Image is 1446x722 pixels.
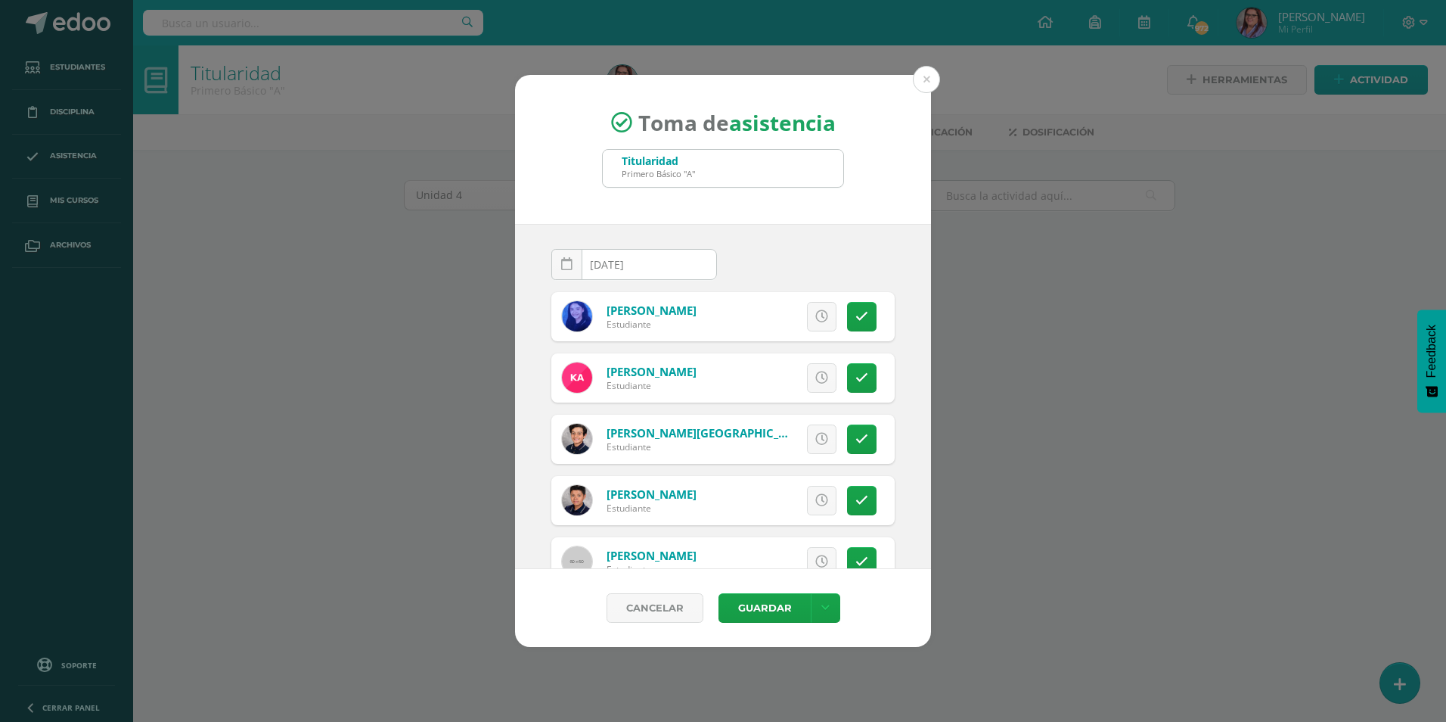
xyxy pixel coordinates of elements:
div: Estudiante [607,318,697,331]
button: Guardar [718,593,811,623]
div: Estudiante [607,563,697,576]
div: Titularidad [622,154,695,168]
a: [PERSON_NAME] [607,303,697,318]
a: [PERSON_NAME] [607,487,697,502]
div: Primero Básico "A" [622,168,695,179]
button: Close (Esc) [913,66,940,93]
input: Busca un grado o sección aquí... [603,150,843,187]
a: Cancelar [607,593,703,623]
img: 33f9c68d24a6f6dcfbf475237ac1d337.png [562,424,592,454]
div: Estudiante [607,440,788,453]
img: 3bdd1d7795c86719c3225e290c3efda6.png [562,363,592,393]
img: 354a4e2e9604b7cb9fc638347ca4c800.png [562,485,592,515]
a: [PERSON_NAME] [607,364,697,379]
strong: asistencia [729,108,836,137]
span: Toma de [638,108,836,137]
input: Fecha de Inasistencia [552,250,716,279]
a: [PERSON_NAME][GEOGRAPHIC_DATA] [607,425,812,440]
div: Estudiante [607,502,697,515]
span: Feedback [1425,325,1438,378]
img: 60x60 [562,546,592,577]
a: [PERSON_NAME] [607,548,697,563]
div: Estudiante [607,379,697,392]
button: Feedback - Mostrar encuesta [1417,310,1446,412]
img: a0b8d01e7256fb01f0844160022b3033.png [562,301,592,331]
